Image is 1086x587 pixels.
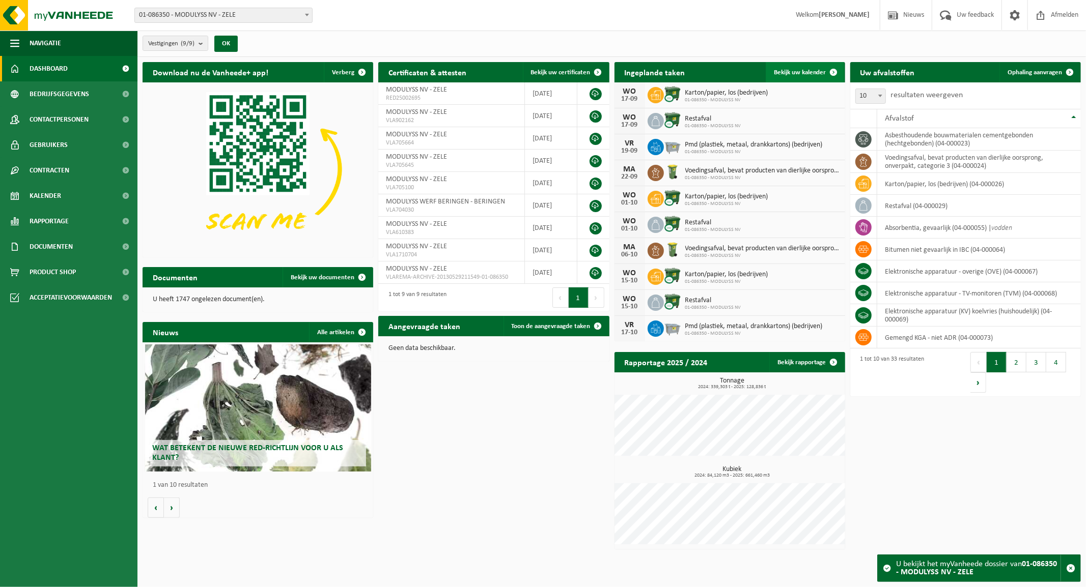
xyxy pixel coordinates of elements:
div: 01-10 [620,225,640,232]
a: Bekijk uw certificaten [523,62,608,82]
h2: Nieuws [143,322,188,342]
span: VLA704030 [386,206,517,214]
span: Rapportage [30,209,69,234]
div: 1 tot 9 van 9 resultaten [383,286,447,309]
span: 01-086350 - MODULYSS NV - ZELE [135,8,312,22]
span: Restafval [685,115,741,123]
div: WO [620,113,640,122]
button: Volgende [164,497,180,518]
td: gemengd KGA - niet ADR (04-000073) [877,327,1081,348]
img: WB-0140-HPE-GN-50 [664,241,681,258]
button: Verberg [324,62,372,82]
h2: Certificaten & attesten [378,62,477,82]
a: Alle artikelen [309,322,372,342]
span: Bekijk uw certificaten [531,69,591,76]
td: restafval (04-000029) [877,195,1081,217]
img: WB-2500-GAL-GY-01 [664,319,681,336]
span: Acceptatievoorwaarden [30,285,112,310]
td: elektronische apparatuur (KV) koelvries (huishoudelijk) (04-000069) [877,304,1081,327]
div: 17-09 [620,122,640,129]
span: VLA902162 [386,116,517,125]
span: 01-086350 - MODULYSS NV [685,227,741,233]
span: Bekijk uw kalender [774,69,826,76]
a: Bekijk uw kalender [766,62,844,82]
button: 2 [1007,352,1026,372]
span: MODULYSS NV - ZELE [386,220,447,228]
span: Ophaling aanvragen [1008,69,1062,76]
span: 01-086350 - MODULYSS NV [685,253,840,259]
span: Dashboard [30,56,68,81]
span: Navigatie [30,31,61,56]
div: WO [620,87,640,96]
span: Vestigingen [148,36,194,51]
a: Wat betekent de nieuwe RED-richtlijn voor u als klant? [145,344,371,472]
div: 06-10 [620,251,640,258]
span: 01-086350 - MODULYSS NV [685,305,741,311]
div: 17-09 [620,96,640,103]
span: MODULYSS NV - ZELE [386,175,447,183]
div: U bekijkt het myVanheede dossier van [896,555,1061,581]
strong: 01-086350 - MODULYSS NV - ZELE [896,560,1057,576]
span: 01-086350 - MODULYSS NV - ZELE [134,8,313,23]
td: voedingsafval, bevat producten van dierlijke oorsprong, onverpakt, categorie 3 (04-000024) [877,151,1081,173]
span: Bedrijfsgegevens [30,81,89,107]
button: Next [970,372,986,393]
h2: Aangevraagde taken [378,316,470,336]
div: VR [620,139,640,148]
td: elektronische apparatuur - overige (OVE) (04-000067) [877,260,1081,282]
button: Vestigingen(9/9) [143,36,208,51]
button: 4 [1046,352,1066,372]
count: (9/9) [181,40,194,47]
span: 01-086350 - MODULYSS NV [685,175,840,181]
td: karton/papier, los (bedrijven) (04-000026) [877,173,1081,195]
img: WB-1100-CU [664,267,681,284]
td: [DATE] [525,261,577,284]
span: Toon de aangevraagde taken [512,323,591,330]
span: 01-086350 - MODULYSS NV [685,279,768,285]
img: WB-1100-CU [664,215,681,232]
span: Bekijk uw documenten [291,274,354,281]
td: [DATE] [525,150,577,172]
span: Wat betekent de nieuwe RED-richtlijn voor u als klant? [153,444,344,462]
span: Karton/papier, los (bedrijven) [685,193,768,201]
h2: Rapportage 2025 / 2024 [615,352,718,372]
span: RED25002695 [386,94,517,102]
strong: [PERSON_NAME] [819,11,870,19]
div: MA [620,165,640,173]
a: Bekijk uw documenten [283,267,372,287]
span: 01-086350 - MODULYSS NV [685,123,741,129]
div: WO [620,191,640,199]
div: VR [620,321,640,329]
p: U heeft 1747 ongelezen document(en). [153,296,363,303]
img: WB-1100-CU [664,189,681,207]
span: Karton/papier, los (bedrijven) [685,89,768,97]
span: 10 [856,89,885,103]
a: Ophaling aanvragen [999,62,1080,82]
h2: Uw afvalstoffen [850,62,925,82]
span: MODULYSS NV - ZELE [386,86,447,94]
span: 01-086350 - MODULYSS NV [685,331,823,337]
span: Pmd (plastiek, metaal, drankkartons) (bedrijven) [685,141,823,149]
span: VLA705664 [386,139,517,147]
img: Download de VHEPlus App [143,82,373,255]
td: elektronische apparatuur - TV-monitoren (TVM) (04-000068) [877,282,1081,304]
img: WB-1100-CU [664,111,681,129]
button: Previous [552,287,569,308]
span: Afvalstof [885,114,914,123]
button: Previous [970,352,987,372]
button: Next [589,287,604,308]
td: [DATE] [525,172,577,194]
span: Documenten [30,234,73,259]
span: Pmd (plastiek, metaal, drankkartons) (bedrijven) [685,322,823,331]
td: [DATE] [525,127,577,150]
div: 17-10 [620,329,640,336]
td: [DATE] [525,239,577,261]
button: 1 [569,287,589,308]
div: 22-09 [620,173,640,181]
img: WB-2500-GAL-GY-01 [664,137,681,155]
td: [DATE] [525,194,577,217]
button: 3 [1026,352,1046,372]
label: resultaten weergeven [891,91,963,99]
span: Gebruikers [30,132,68,158]
h3: Kubiek [620,466,845,478]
